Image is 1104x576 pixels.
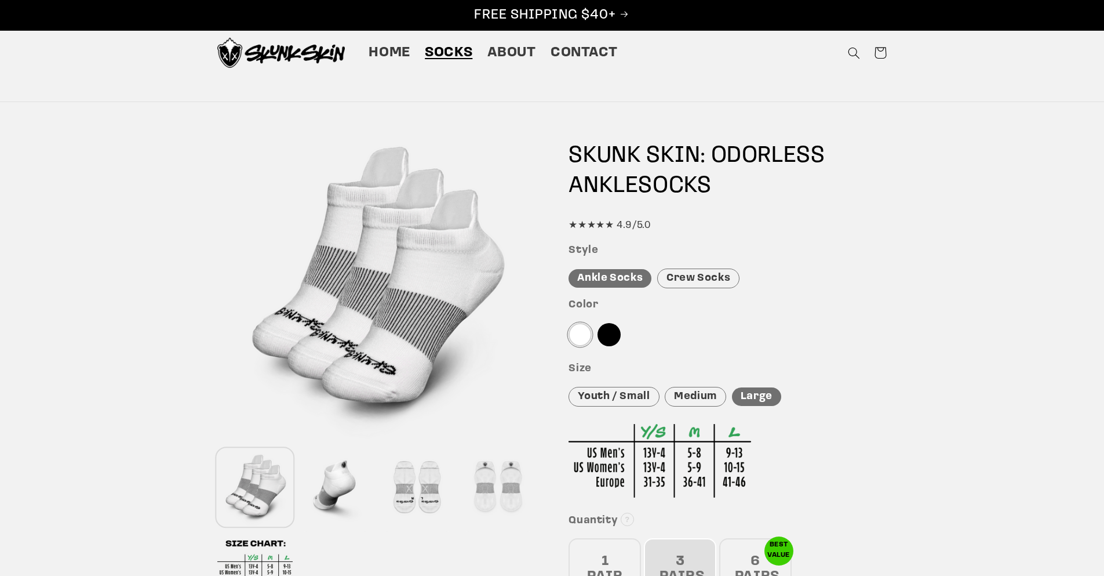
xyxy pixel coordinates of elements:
[569,175,638,198] span: ANKLE
[551,44,617,62] span: Contact
[569,299,887,312] h3: Color
[418,37,480,69] a: Socks
[569,141,887,201] h1: SKUNK SKIN: ODORLESS SOCKS
[487,44,536,62] span: About
[665,387,726,407] div: Medium
[732,387,781,407] div: Large
[569,387,659,407] div: Youth / Small
[369,44,410,62] span: Home
[569,515,887,528] h3: Quantity
[217,38,345,68] img: Skunk Skin Anti-Odor Socks.
[543,37,625,69] a: Contact
[569,363,887,376] h3: Size
[12,6,1092,24] p: FREE SHIPPING $40+
[657,269,739,289] div: Crew Socks
[569,424,751,498] img: Sizing Chart
[569,269,651,288] div: Ankle Socks
[569,217,887,234] div: ★★★★★ 4.9/5.0
[480,37,543,69] a: About
[362,37,418,69] a: Home
[569,244,887,258] h3: Style
[425,44,472,62] span: Socks
[840,39,867,66] summary: Search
